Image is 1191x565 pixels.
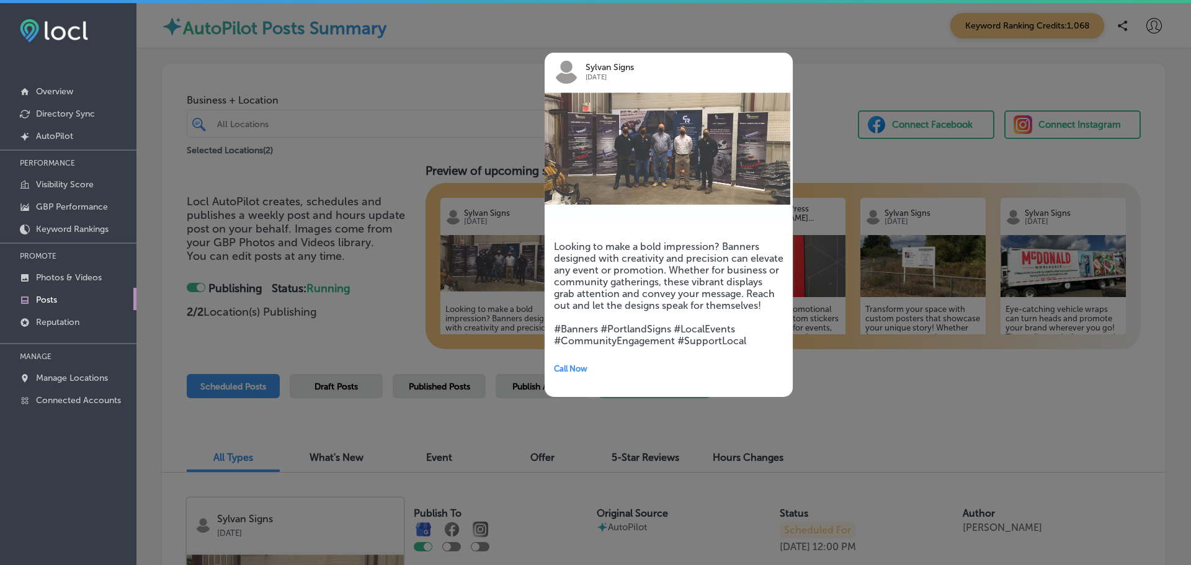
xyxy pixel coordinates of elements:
[545,90,793,220] img: 44be0a9f-255a-4770-bce3-4203b4a05d31RetractableBannersandPopUpDisplay.jpg
[36,179,94,190] p: Visibility Score
[36,373,108,383] p: Manage Locations
[554,364,587,373] span: Call Now
[586,73,758,82] p: [DATE]
[36,202,108,212] p: GBP Performance
[554,241,783,347] h5: Looking to make a bold impression? Banners designed with creativity and precision can elevate any...
[36,109,95,119] p: Directory Sync
[36,272,102,283] p: Photos & Videos
[36,295,57,305] p: Posts
[554,59,579,84] img: logo
[20,19,88,42] img: fda3e92497d09a02dc62c9cd864e3231.png
[586,63,758,73] p: Sylvan Signs
[36,395,121,406] p: Connected Accounts
[36,131,73,141] p: AutoPilot
[36,86,73,97] p: Overview
[36,317,79,327] p: Reputation
[36,224,109,234] p: Keyword Rankings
